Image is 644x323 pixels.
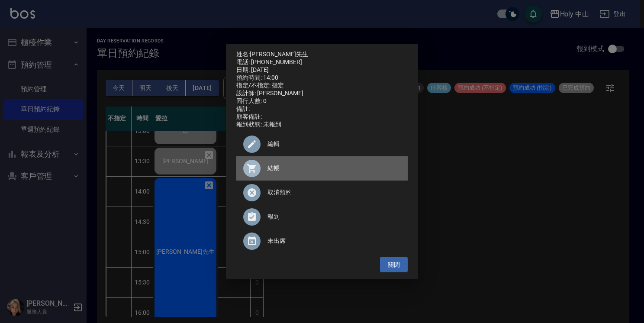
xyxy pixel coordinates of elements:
[380,257,408,273] button: 關閉
[236,181,408,205] div: 取消預約
[236,229,408,253] div: 未出席
[236,205,408,229] div: 報到
[267,139,401,149] span: 編輯
[236,74,408,82] div: 預約時間: 14:00
[236,121,408,129] div: 報到狀態: 未報到
[236,113,408,121] div: 顧客備註:
[250,51,308,58] a: [PERSON_NAME]先生
[236,105,408,113] div: 備註:
[236,156,408,181] a: 結帳
[267,212,401,221] span: 報到
[236,51,408,58] p: 姓名:
[236,132,408,156] div: 編輯
[267,236,401,245] span: 未出席
[236,90,408,97] div: 設計師: [PERSON_NAME]
[236,66,408,74] div: 日期: [DATE]
[236,82,408,90] div: 指定/不指定: 指定
[267,188,401,197] span: 取消預約
[236,97,408,105] div: 同行人數: 0
[236,58,408,66] div: 電話: [PHONE_NUMBER]
[267,164,401,173] span: 結帳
